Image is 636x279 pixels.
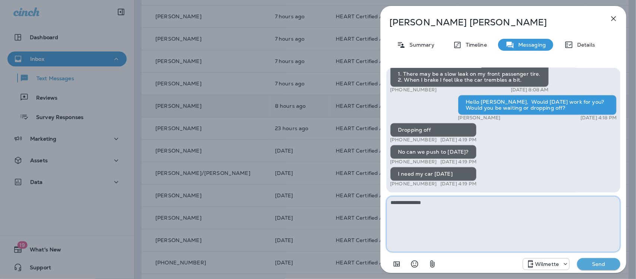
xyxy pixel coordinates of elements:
p: Wilmette [535,261,559,267]
p: Timeline [462,42,487,48]
p: [DATE] 4:19 PM [440,181,477,187]
div: Dropping off [390,123,477,137]
p: [PHONE_NUMBER] [390,87,437,93]
p: [PHONE_NUMBER] [390,137,437,143]
p: Details [573,42,595,48]
p: Messaging [515,42,546,48]
p: [PHONE_NUMBER] [390,159,437,165]
p: [DATE] 4:19 PM [440,159,477,165]
div: Hi Ben - I'd like to get a service done on my car. Also 2 things: 1. There may be a slow leak on ... [390,49,549,87]
div: I need my car [DATE] [390,167,477,181]
div: Hello [PERSON_NAME], Would [DATE] work for you? Would you be waiting or dropping off? [458,95,617,115]
p: Send [583,261,614,267]
button: Add in a premade template [389,257,404,272]
p: [DATE] 4:18 PM [580,115,617,121]
p: [PERSON_NAME] [458,115,500,121]
p: Summary [406,42,434,48]
button: Select an emoji [407,257,422,272]
p: [PERSON_NAME] [PERSON_NAME] [389,17,593,28]
div: +1 (847) 865-9557 [523,260,569,269]
p: [PHONE_NUMBER] [390,181,437,187]
p: [DATE] 8:08 AM [511,87,549,93]
button: Send [577,258,620,270]
p: [DATE] 4:19 PM [440,137,477,143]
div: No can we push to [DATE]? [390,145,477,159]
